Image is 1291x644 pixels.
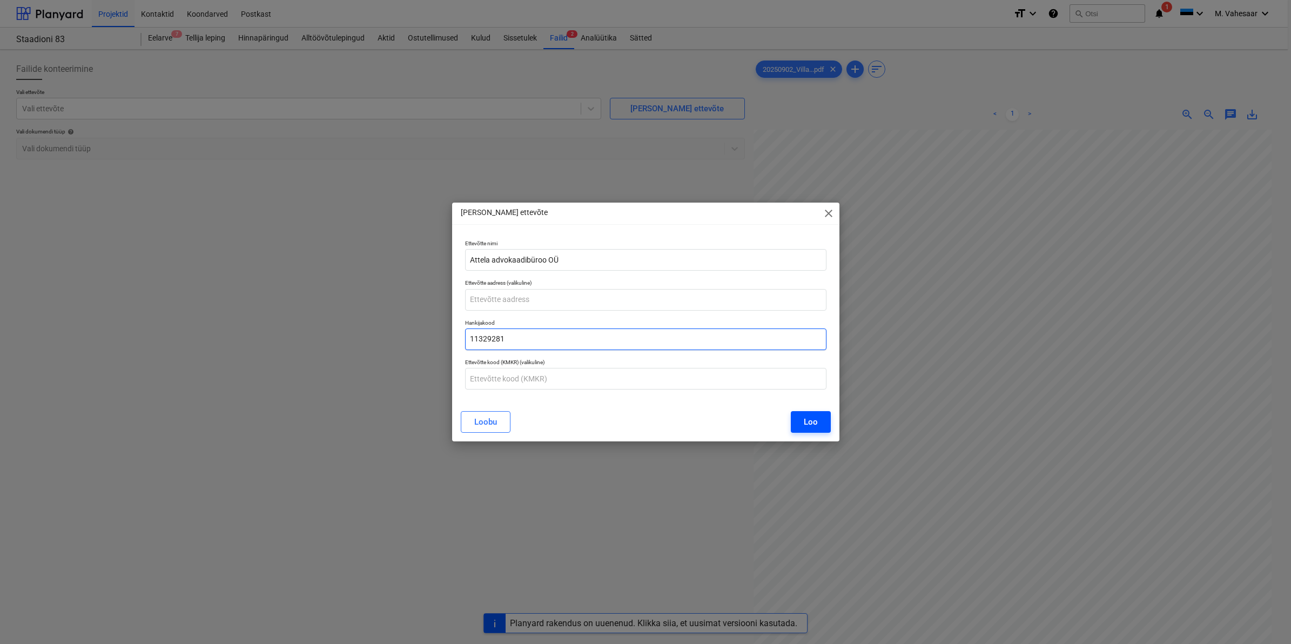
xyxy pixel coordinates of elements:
div: Loo [804,415,818,429]
p: Hankijakood [465,319,826,328]
input: Ettevõtte kood (KMKR) [465,368,826,390]
input: Hankijakood [465,328,826,350]
input: Ettevõtte aadress [465,289,826,311]
p: Ettevõtte nimi [465,240,826,249]
span: close [822,207,835,220]
p: Ettevõtte aadress (valikuline) [465,279,826,289]
button: Loo [791,411,831,433]
div: Loobu [474,415,497,429]
p: [PERSON_NAME] ettevõte [461,207,548,218]
button: Loobu [461,411,510,433]
p: Ettevõtte kood (KMKR) (valikuline) [465,359,826,368]
input: Ettevõtte nimi [465,249,826,271]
